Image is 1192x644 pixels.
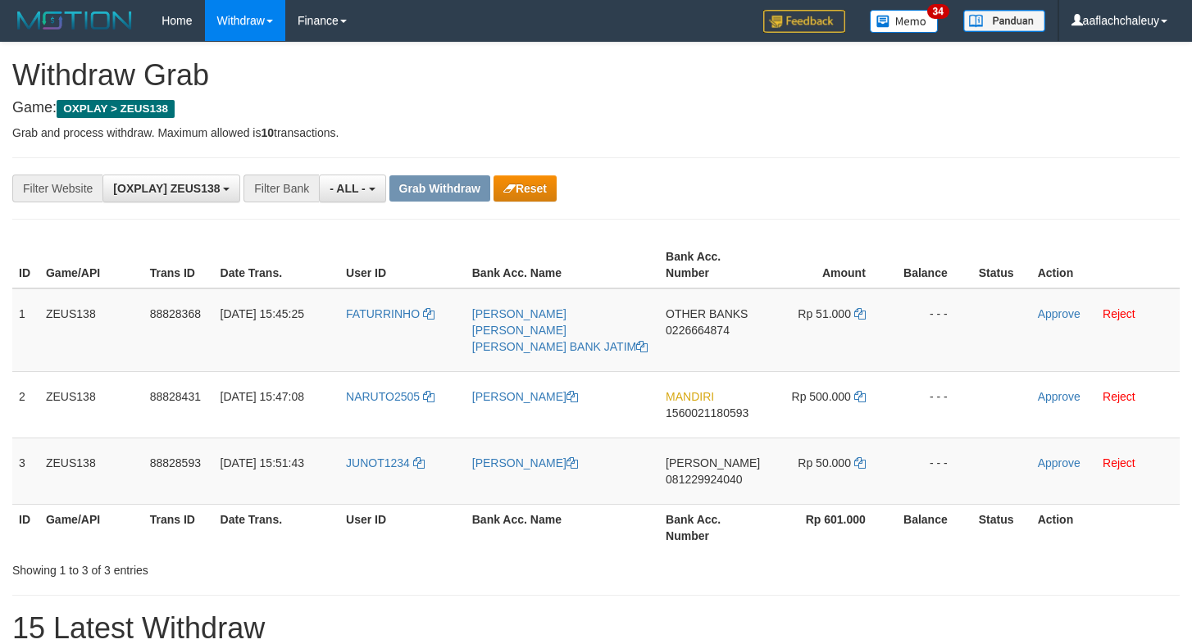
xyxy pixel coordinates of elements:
a: Approve [1038,307,1081,320]
div: Filter Bank [243,175,319,202]
td: ZEUS138 [39,438,143,504]
th: Bank Acc. Name [466,242,659,288]
span: [DATE] 15:51:43 [221,456,304,469]
td: - - - [890,288,972,372]
td: 1 [12,288,39,372]
div: Filter Website [12,175,102,202]
span: [DATE] 15:47:08 [221,390,304,403]
button: - ALL - [319,175,385,202]
span: JUNOT1234 [346,456,410,469]
span: [OXPLAY] ZEUS138 [113,182,220,195]
th: Bank Acc. Name [466,504,659,551]
span: [DATE] 15:45:25 [221,307,304,320]
td: 2 [12,371,39,438]
strong: 10 [261,126,274,139]
th: Action [1031,242,1180,288]
span: NARUTO2505 [346,390,420,403]
th: Amount [767,242,890,288]
th: Trans ID [143,242,214,288]
button: Grab Withdraw [389,175,490,202]
button: Reset [494,175,557,202]
th: ID [12,504,39,551]
th: Balance [890,242,972,288]
a: [PERSON_NAME] [472,390,578,403]
span: [PERSON_NAME] [666,456,760,469]
a: Copy 51000 to clipboard [854,307,866,320]
a: Copy 50000 to clipboard [854,456,866,469]
span: - ALL - [330,182,366,195]
div: Showing 1 to 3 of 3 entries [12,556,485,578]
td: - - - [890,438,972,504]
span: Rp 50.000 [798,456,851,469]
a: JUNOT1234 [346,456,425,469]
span: 88828368 [150,307,201,320]
a: Reject [1103,307,1135,320]
th: Status [972,504,1031,551]
th: User ID [339,504,466,551]
img: Feedback.jpg [763,10,845,33]
th: Date Trans. [214,242,339,288]
th: Game/API [39,504,143,551]
a: [PERSON_NAME] [472,456,578,469]
a: Approve [1038,456,1081,469]
img: MOTION_logo.png [12,8,137,33]
span: Rp 51.000 [798,307,851,320]
a: Copy 500000 to clipboard [854,390,866,403]
td: 3 [12,438,39,504]
img: panduan.png [963,10,1045,32]
th: Status [972,242,1031,288]
th: Trans ID [143,504,214,551]
th: User ID [339,242,466,288]
span: Rp 500.000 [792,390,851,403]
span: Copy 0226664874 to clipboard [666,324,730,337]
button: [OXPLAY] ZEUS138 [102,175,240,202]
h4: Game: [12,100,1180,116]
th: Rp 601.000 [767,504,890,551]
h1: Withdraw Grab [12,59,1180,92]
a: Approve [1038,390,1081,403]
th: Date Trans. [214,504,339,551]
span: OTHER BANKS [666,307,748,320]
span: OXPLAY > ZEUS138 [57,100,175,118]
th: ID [12,242,39,288]
th: Bank Acc. Number [659,242,767,288]
a: [PERSON_NAME] [PERSON_NAME] [PERSON_NAME] BANK JATIM [472,307,648,353]
td: ZEUS138 [39,371,143,438]
a: Reject [1103,390,1135,403]
th: Game/API [39,242,143,288]
a: NARUTO2505 [346,390,434,403]
td: - - - [890,371,972,438]
span: 88828593 [150,456,201,469]
p: Grab and process withdraw. Maximum allowed is transactions. [12,125,1180,141]
a: FATURRINHO [346,307,434,320]
a: Reject [1103,456,1135,469]
span: Copy 081229924040 to clipboard [666,473,742,486]
span: 88828431 [150,390,201,403]
span: Copy 1560021180593 to clipboard [666,406,748,420]
th: Action [1031,504,1180,551]
span: MANDIRI [666,390,714,403]
th: Balance [890,504,972,551]
span: FATURRINHO [346,307,420,320]
img: Button%20Memo.svg [870,10,939,33]
td: ZEUS138 [39,288,143,372]
span: 34 [927,4,949,19]
th: Bank Acc. Number [659,504,767,551]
